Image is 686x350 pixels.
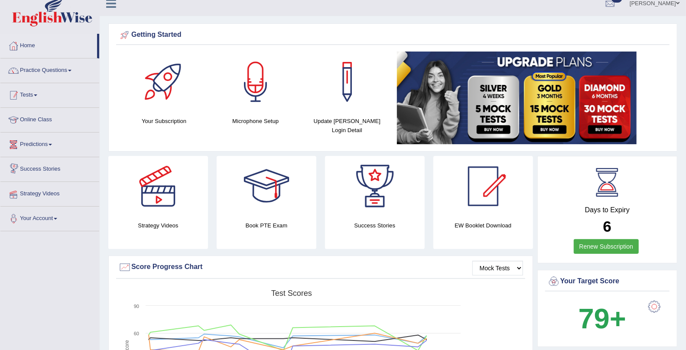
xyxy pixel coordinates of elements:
[306,117,388,135] h4: Update [PERSON_NAME] Login Detail
[0,34,97,55] a: Home
[574,239,639,254] a: Renew Subscription
[0,58,99,80] a: Practice Questions
[433,221,533,230] h4: EW Booklet Download
[325,221,425,230] h4: Success Stories
[547,275,667,288] div: Your Target Score
[214,117,297,126] h4: Microphone Setup
[271,289,312,298] tspan: Test scores
[0,108,99,130] a: Online Class
[108,221,208,230] h4: Strategy Videos
[118,261,523,274] div: Score Progress Chart
[0,182,99,204] a: Strategy Videos
[603,218,611,235] b: 6
[0,207,99,228] a: Your Account
[579,303,626,334] b: 79+
[217,221,316,230] h4: Book PTE Exam
[0,133,99,154] a: Predictions
[0,157,99,179] a: Success Stories
[134,331,139,336] text: 60
[397,52,637,144] img: small5.jpg
[547,206,667,214] h4: Days to Expiry
[123,117,205,126] h4: Your Subscription
[0,83,99,105] a: Tests
[118,29,667,42] div: Getting Started
[134,304,139,309] text: 90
